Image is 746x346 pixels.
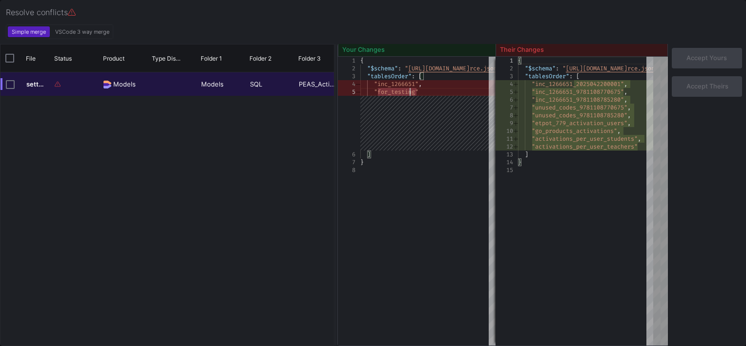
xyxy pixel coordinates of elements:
span: File [26,55,36,62]
div: 7 [338,158,355,166]
div: 4 [496,80,513,88]
span: , [627,111,631,119]
span: Models [113,73,142,96]
span: rce.json [627,65,655,72]
span: [ [418,72,422,80]
span: "etpot_779_activation_users" [532,119,627,127]
span: "unused_codes_9781108785280" [532,111,627,119]
button: VSCode 3 way merge [53,26,111,37]
span: " [405,65,408,72]
div: 13 [496,151,513,158]
div: 14 [496,158,513,166]
span: "inc_1266651_9781108770675" [532,88,624,96]
span: , [624,88,627,96]
span: Type Display Name [152,55,182,62]
div: 8 [338,166,355,174]
span: "$schema" [367,65,398,72]
span: "tablesOrder" [367,72,412,80]
div: 11 [496,135,513,143]
span: , [418,80,422,88]
span: "activations_per_user_teachers" [532,143,638,151]
span: , [638,135,641,143]
span: "inc_1266651_2025042200001" [532,80,624,88]
span: " [562,65,566,72]
div: 1 [338,57,355,65]
span: "for_testing" [374,88,418,96]
span: , [617,127,621,135]
span: "go_products_activations" [532,127,617,135]
div: Resolve conflicts [6,7,76,17]
span: "tablesOrder" [525,72,569,80]
div: 10 [496,127,513,135]
span: , [624,80,627,88]
span: ] [367,151,371,158]
div: Press SPACE to select this row. [0,72,342,96]
span: Status [54,55,72,62]
span: [URL][DOMAIN_NAME] [566,65,627,72]
span: VSCode 3 way merge [53,28,111,35]
div: 15 [496,166,513,174]
div: SQL [245,72,293,96]
span: : [398,65,401,72]
div: 6 [496,96,513,104]
div: 2 [338,65,355,72]
span: { [518,57,521,65]
span: Product [103,55,124,62]
div: 4 [338,80,355,88]
div: 7 [496,104,513,111]
span: : [569,72,573,80]
div: 5 [338,88,355,96]
span: Simple merge [10,28,48,35]
span: ] [525,151,528,158]
span: "$schema" [525,65,556,72]
span: { [360,57,364,65]
span: , [627,104,631,111]
span: [URL][DOMAIN_NAME] [408,65,470,72]
span: settings [26,80,51,88]
span: : [556,65,559,72]
div: 3 [496,72,513,80]
span: "activations_per_user_students" [532,135,638,143]
span: "inc_1266651_9781108785280" [532,96,624,104]
span: , [627,119,631,127]
span: } [360,158,364,166]
span: Folder 2 [249,55,271,62]
span: Folder 3 [298,55,321,62]
span: [ [576,72,580,80]
div: 12 [496,143,513,151]
span: } [518,158,521,166]
div: 2 [496,65,513,72]
button: Simple merge [8,26,50,37]
span: : [412,72,415,80]
div: 9 [496,119,513,127]
span: , [624,96,627,104]
span: "unused_codes_9781108770675" [532,104,627,111]
div: 3 [338,72,355,80]
div: Models [196,72,245,96]
span: Folder 1 [201,55,222,62]
span: rce.json [470,65,497,72]
div: PEAS_Activations [293,72,342,96]
span: "inc_1266651" [374,80,418,88]
div: 8 [496,111,513,119]
div: 5 [496,88,513,96]
div: 1 [496,57,513,65]
div: 6 [338,151,355,158]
